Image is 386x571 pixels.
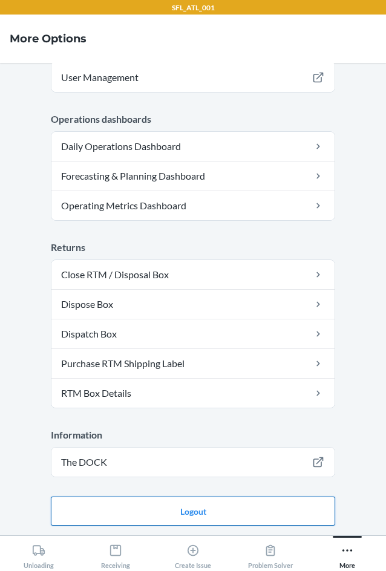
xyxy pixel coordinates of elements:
a: User Management [51,63,335,92]
a: The DOCK [51,448,335,477]
button: Create Issue [154,536,232,569]
button: More [309,536,386,569]
a: Forecasting & Planning Dashboard [51,162,335,191]
a: Daily Operations Dashboard [51,132,335,161]
a: Operating Metrics Dashboard [51,191,335,220]
p: SFL_ATL_001 [172,2,215,13]
p: Returns [51,240,335,255]
div: Receiving [101,539,130,569]
button: Problem Solver [232,536,309,569]
p: Operations dashboards [51,112,335,126]
div: Unloading [24,539,54,569]
h4: More Options [10,31,87,47]
a: Dispatch Box [51,319,335,348]
a: Dispose Box [51,290,335,319]
div: More [339,539,355,569]
div: Problem Solver [248,539,293,569]
div: Create Issue [175,539,211,569]
a: RTM Box Details [51,379,335,408]
a: Close RTM / Disposal Box [51,260,335,289]
a: Purchase RTM Shipping Label [51,349,335,378]
p: Information [51,428,335,442]
button: Logout [51,497,335,526]
button: Receiving [77,536,155,569]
